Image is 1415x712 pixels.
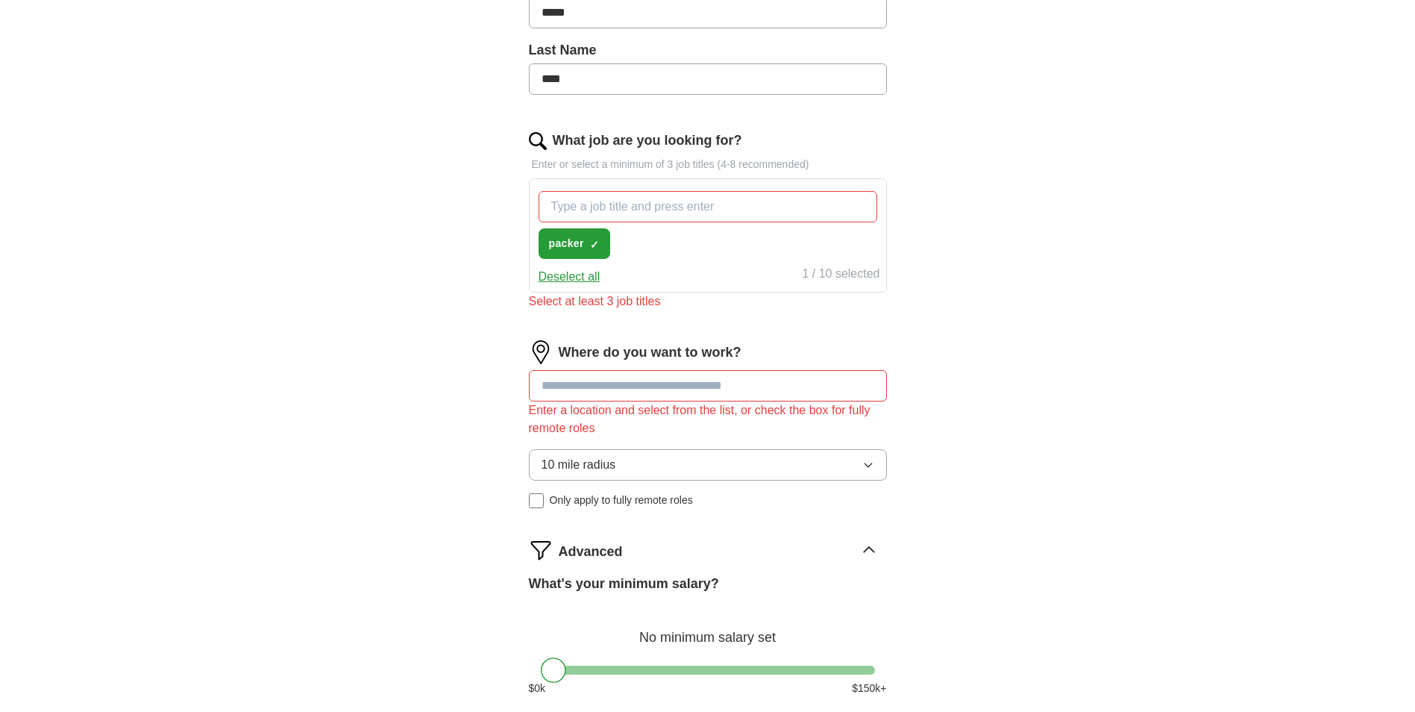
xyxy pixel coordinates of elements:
span: ✓ [590,239,599,251]
div: Select at least 3 job titles [529,293,887,310]
label: Where do you want to work? [559,343,741,363]
button: Deselect all [539,268,600,286]
span: $ 150 k+ [852,681,886,696]
p: Enter or select a minimum of 3 job titles (4-8 recommended) [529,157,887,172]
button: packer✓ [539,228,610,259]
img: filter [529,538,553,562]
button: 10 mile radius [529,449,887,481]
span: Advanced [559,542,623,562]
span: Only apply to fully remote roles [550,493,693,508]
input: Only apply to fully remote roles [529,493,544,508]
span: $ 0 k [529,681,546,696]
div: No minimum salary set [529,612,887,648]
span: 10 mile radius [542,456,616,474]
div: Enter a location and select from the list, or check the box for fully remote roles [529,402,887,437]
img: location.png [529,340,553,364]
label: What job are you looking for? [553,131,742,151]
label: What's your minimum salary? [529,574,719,594]
input: Type a job title and press enter [539,191,877,222]
label: Last Name [529,40,887,60]
span: packer [549,236,584,252]
div: 1 / 10 selected [802,265,879,286]
img: search.png [529,132,547,150]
